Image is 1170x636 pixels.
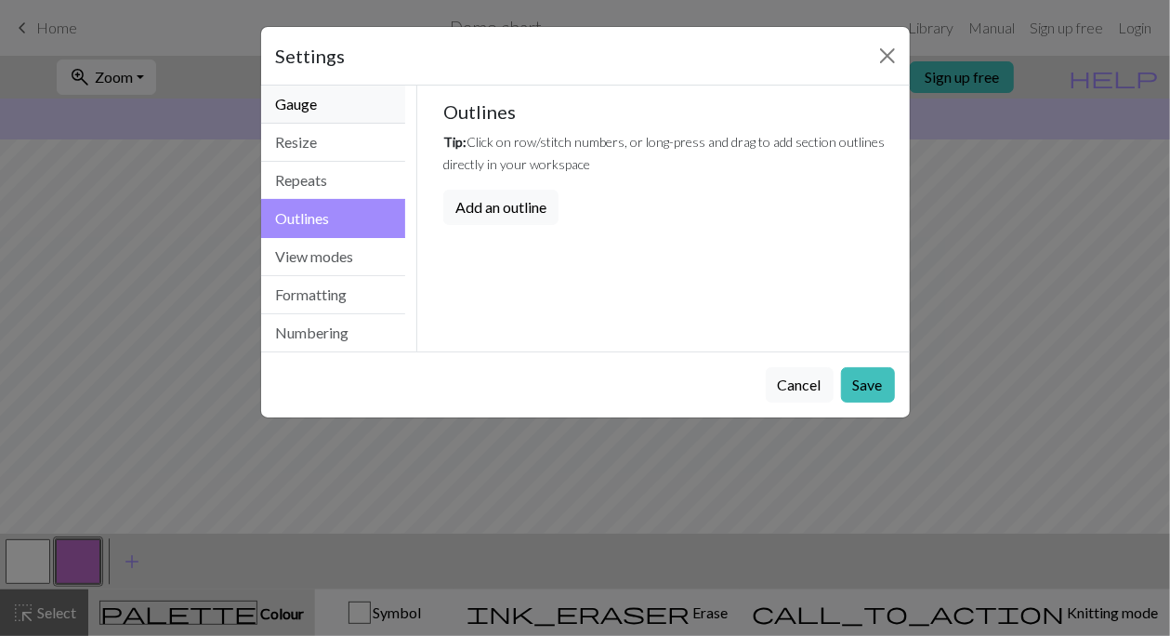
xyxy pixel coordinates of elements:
h5: Outlines [443,100,895,123]
button: Repeats [261,162,406,200]
button: Outlines [261,199,406,238]
button: Add an outline [443,190,559,225]
button: Cancel [766,367,834,403]
button: Resize [261,124,406,162]
button: Close [873,41,902,71]
button: Formatting [261,276,406,314]
em: Tip: [443,134,467,150]
small: Click on row/stitch numbers, or long-press and drag to add section outlines directly in your work... [443,134,885,172]
button: Gauge [261,86,406,124]
button: Save [841,367,895,403]
button: Numbering [261,314,406,351]
button: View modes [261,238,406,276]
h5: Settings [276,42,346,70]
